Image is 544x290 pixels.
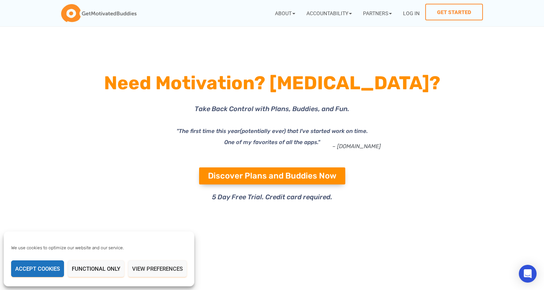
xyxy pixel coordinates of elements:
a: Accountability [301,4,357,23]
a: Log In [397,4,425,23]
i: (potentially ever) that I've started work on time. One of my favorites of all the apps." [224,128,368,146]
span: 5 Day Free Trial. Credit card required. [212,193,332,201]
img: GetMotivatedBuddies [61,4,137,23]
button: View preferences [128,260,187,277]
h1: Need Motivation? [MEDICAL_DATA]? [72,70,472,96]
span: Take Back Control with Plans, Buddies, and Fun. [195,105,349,113]
a: Partners [357,4,397,23]
a: Discover Plans and Buddies Now [199,167,345,184]
a: About [269,4,301,23]
div: Open Intercom Messenger [519,265,537,283]
a: Get Started [425,4,483,20]
button: Functional only [68,260,124,277]
div: We use cookies to optimize our website and our service. [11,244,166,251]
a: – [DOMAIN_NAME] [332,143,381,150]
button: Accept cookies [11,260,64,277]
span: Discover Plans and Buddies Now [208,172,336,180]
i: "The first time this year [177,128,240,134]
